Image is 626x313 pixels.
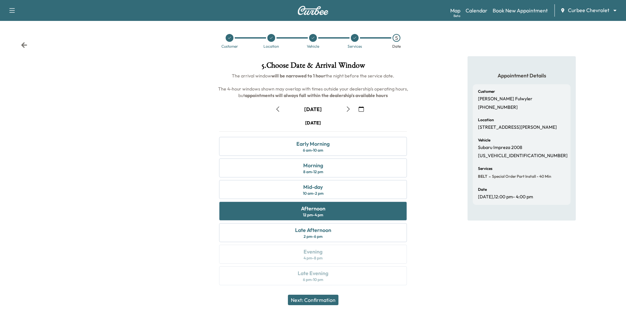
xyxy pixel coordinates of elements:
div: Late Afternoon [295,226,331,234]
a: Calendar [466,7,487,14]
div: 5 [393,34,400,42]
span: Special Order Part Install - 40 min [491,174,551,179]
h6: Vehicle [478,138,490,142]
div: Mid-day [303,183,323,191]
div: [DATE] [305,120,321,126]
span: - [487,173,491,180]
h6: Location [478,118,494,122]
div: Afternoon [301,205,325,212]
span: The arrival window the night before the service date. The 4-hour windows shown may overlap with t... [218,73,409,98]
a: MapBeta [450,7,460,14]
div: 2 pm - 6 pm [304,234,322,239]
div: Location [263,44,279,48]
div: 6 am - 10 am [303,148,323,153]
div: [DATE] [304,106,322,113]
p: [PHONE_NUMBER] [478,105,518,110]
h6: Date [478,188,487,191]
div: Date [392,44,401,48]
div: Beta [454,13,460,18]
div: Vehicle [307,44,319,48]
h5: Appointment Details [473,72,571,79]
p: Subaru Impreza 2008 [478,145,522,151]
img: Curbee Logo [297,6,329,15]
p: [STREET_ADDRESS][PERSON_NAME] [478,124,557,130]
a: Book New Appointment [493,7,548,14]
div: Customer [221,44,238,48]
h1: 5 . Choose Date & Arrival Window [214,61,412,73]
p: [DATE] , 12:00 pm - 4:00 pm [478,194,533,200]
span: BELT [478,174,487,179]
div: 12 pm - 4 pm [303,212,323,218]
h6: Customer [478,90,495,93]
span: Curbee Chevrolet [568,7,609,14]
p: [PERSON_NAME] Fulwyler [478,96,532,102]
div: Morning [303,161,323,169]
div: 8 am - 12 pm [303,169,323,174]
b: appointments will always fall within the dealership's available hours [245,92,388,98]
div: Back [21,42,27,48]
button: Next: Confirmation [288,295,338,305]
p: [US_VEHICLE_IDENTIFICATION_NUMBER] [478,153,568,159]
div: Services [348,44,362,48]
div: 10 am - 2 pm [303,191,323,196]
h6: Services [478,167,492,171]
div: Early Morning [296,140,330,148]
b: will be narrowed to 1 hour [271,73,325,79]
